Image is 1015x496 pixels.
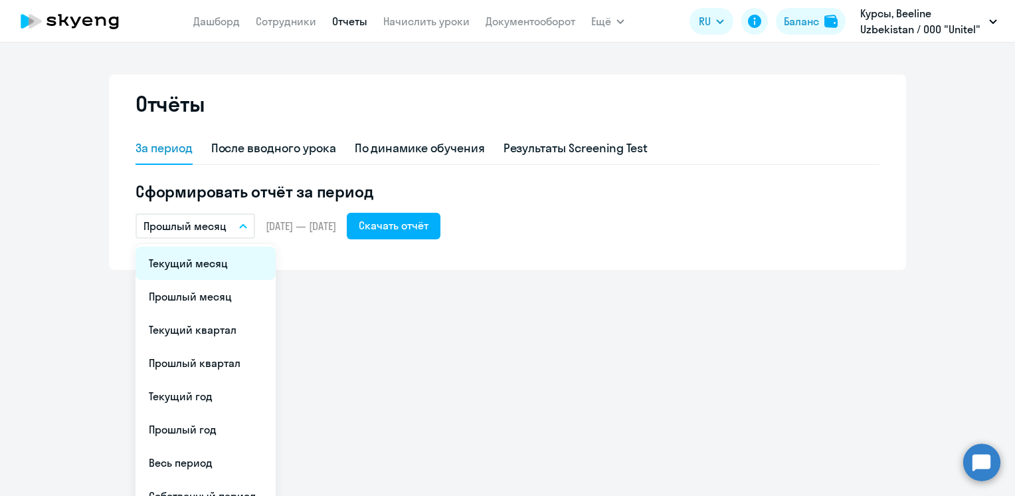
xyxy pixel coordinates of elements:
div: По динамике обучения [355,140,485,157]
div: За период [136,140,193,157]
p: Прошлый месяц [143,218,227,234]
div: Результаты Screening Test [504,140,648,157]
h5: Сформировать отчёт за период [136,181,879,202]
button: Прошлый месяц [136,213,255,239]
a: Дашборд [193,15,240,28]
div: Скачать отчёт [359,217,428,233]
img: balance [824,15,838,28]
span: RU [699,13,711,29]
span: Ещё [591,13,611,29]
button: Курсы, Beeline Uzbekistan / ООО "Unitel" [854,5,1004,37]
p: Курсы, Beeline Uzbekistan / ООО "Unitel" [860,5,984,37]
span: [DATE] — [DATE] [266,219,336,233]
a: Отчеты [332,15,367,28]
button: Балансbalance [776,8,846,35]
a: Сотрудники [256,15,316,28]
h2: Отчёты [136,90,205,117]
div: После вводного урока [211,140,336,157]
a: Документооборот [486,15,575,28]
button: RU [690,8,733,35]
button: Ещё [591,8,624,35]
div: Баланс [784,13,819,29]
button: Скачать отчёт [347,213,440,239]
a: Начислить уроки [383,15,470,28]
